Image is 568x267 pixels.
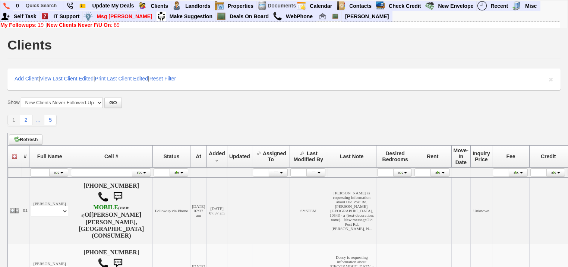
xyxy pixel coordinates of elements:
a: View Last Client Edited [40,76,94,82]
img: phone.png [3,3,10,9]
b: New Clients Never F/U On [47,22,111,28]
div: | [0,22,560,28]
img: money.png [83,12,93,21]
span: Assigned To [263,150,286,162]
img: chalkboard.png [217,12,226,21]
span: Last Modified By [294,150,323,162]
td: Unknown [471,177,492,244]
b: My Followups [0,22,35,28]
a: Recent [487,1,511,11]
img: call.png [273,12,282,21]
span: Rent [427,153,438,159]
span: Full Name [37,153,62,159]
a: [PERSON_NAME] [342,12,392,21]
span: Desired Bedrooms [382,150,408,162]
a: Print Last Client Edited [95,76,148,82]
a: 5 [44,115,57,125]
img: gmoney.png [425,1,434,10]
a: WebPhone [283,12,316,21]
img: creditreport.png [376,1,385,10]
a: ... [32,115,44,125]
h4: [PHONE_NUMBER] Of (CONSUMER) [72,182,151,239]
img: phone22.png [67,3,73,9]
span: Fee [506,153,515,159]
img: chalkboard.png [332,13,338,19]
font: MOBILE [93,204,118,211]
a: Make Suggestion [167,12,216,21]
a: Contacts [346,1,375,11]
img: docs.png [258,1,267,10]
img: landlord.png [172,1,182,10]
td: SYSTEM [290,177,327,244]
h1: Clients [7,38,52,52]
a: Clients [148,1,171,11]
button: GO [104,98,122,108]
img: officebldg.png [512,1,521,10]
a: Landlords [182,1,214,11]
a: Msg [PERSON_NAME] [94,12,155,21]
a: Self Task [11,12,40,21]
span: Added [209,150,225,156]
font: Msg [PERSON_NAME] [97,13,152,19]
td: Followup via Phone [153,177,190,244]
a: Reset Filter [149,76,176,82]
a: 2 [20,115,32,125]
img: help2.png [40,12,50,21]
td: [PERSON_NAME] [29,177,70,244]
a: 1 [7,115,20,125]
img: Bookmark.png [79,3,86,9]
img: properties.png [215,1,224,10]
span: Credit [541,153,556,159]
a: IT Support [50,12,83,21]
th: # [21,145,29,167]
img: sms.png [110,189,125,204]
a: 0 [13,1,22,10]
span: Cell # [104,153,118,159]
img: appt_icon.png [297,1,306,10]
label: Show [7,99,20,106]
td: [PERSON_NAME] is requesting information about Old Post Rd, [PERSON_NAME], [GEOGRAPHIC_DATA], 1054... [327,177,376,244]
b: T-Mobile USA, Inc. [81,204,129,218]
span: Status [164,153,180,159]
span: Last Note [340,153,364,159]
img: clients.png [138,1,147,10]
a: Calendar [307,1,335,11]
a: Properties [225,1,257,11]
a: Refresh [9,134,42,145]
a: Update My Deals [89,1,137,10]
span: At [196,153,201,159]
font: (VMB: #) [81,206,129,217]
img: contact.png [336,1,345,10]
span: Updated [229,153,250,159]
span: Inquiry Price [473,150,490,162]
span: Move-In Date [454,147,468,165]
td: [DATE] 07:37 am [207,177,227,244]
td: [DATE] 07:37 am [190,177,206,244]
td: 01 [21,177,29,244]
img: su2.jpg [157,12,166,21]
input: Quick Search [23,1,64,10]
img: Renata@HomeSweetHomeProperties.com [319,13,326,19]
a: Deals On Board [227,12,272,21]
a: Misc [522,1,540,11]
b: [PERSON_NAME] [PERSON_NAME],[GEOGRAPHIC_DATA] [79,212,144,232]
td: Documents [267,1,296,11]
a: New Clients Never F/U On: 89 [47,22,120,28]
img: recent.png [477,1,487,10]
img: myadd.png [1,12,10,21]
a: New Envelope [435,1,477,11]
img: call.png [98,191,109,202]
a: Check Credit [386,1,424,11]
div: | | | [7,69,561,90]
a: My Followups: 19 [0,22,44,28]
a: Add Client [15,76,39,82]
